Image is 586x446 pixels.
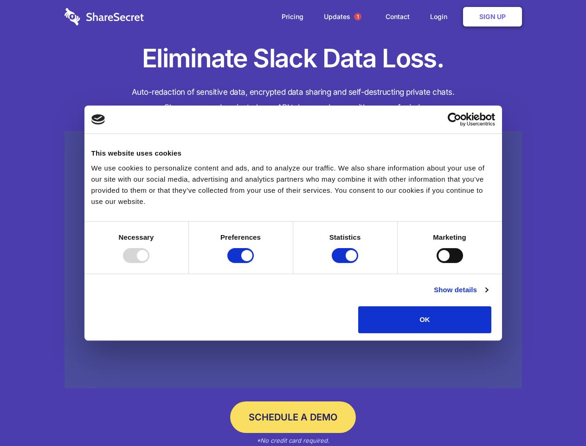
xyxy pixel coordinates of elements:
strong: Preferences [220,233,261,241]
h4: Auto-redaction of sensitive data, encrypted data sharing and self-destructing private chats. Shar... [64,85,522,115]
a: Login [421,2,461,31]
strong: Statistics [329,233,361,241]
a: Schedule a Demo [230,401,356,433]
a: Contact [376,2,419,31]
em: *No credit card required. [257,437,329,444]
strong: Necessary [119,233,154,241]
span: 1 [354,13,361,20]
a: Wistia video thumbnail [64,131,522,389]
img: logo [91,114,105,125]
div: This website uses cookies [91,148,495,159]
a: Usercentrics Cookiebot - opens in a new window [414,112,495,126]
img: logo-wordmark-white-trans-d4663122ce5f474addd5e946df7df03e33cb6a1c49d2221995e7729f52c070b2.svg [64,8,144,26]
a: Sign Up [463,7,522,26]
button: OK [358,306,491,333]
h1: Eliminate Slack Data Loss. [64,42,522,75]
div: We use cookies to personalize content and ads, and to analyze our traffic. We also share informat... [91,163,495,207]
a: Show details [434,284,488,295]
a: Pricing [272,2,313,31]
strong: Marketing [433,233,466,241]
